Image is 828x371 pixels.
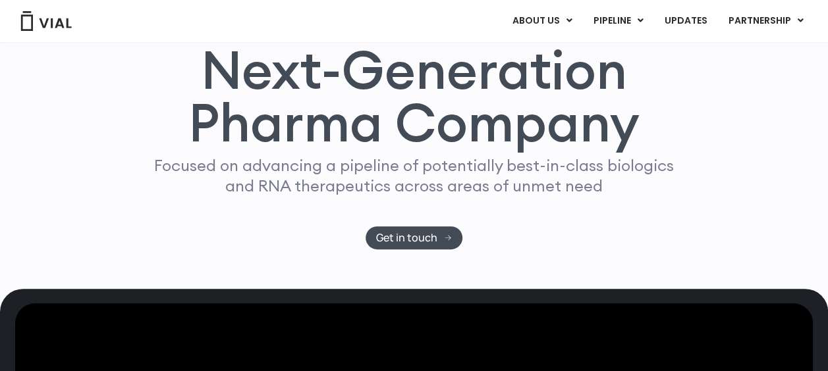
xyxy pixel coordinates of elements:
a: Get in touch [366,226,462,249]
span: Get in touch [376,233,437,243]
a: PARTNERSHIPMenu Toggle [718,10,814,32]
a: UPDATES [654,10,717,32]
h1: Next-Generation Pharma Company [129,43,700,149]
img: Vial Logo [20,11,72,31]
p: Focused on advancing a pipeline of potentially best-in-class biologics and RNA therapeutics acros... [149,155,680,196]
a: ABOUT USMenu Toggle [502,10,582,32]
a: PIPELINEMenu Toggle [583,10,653,32]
